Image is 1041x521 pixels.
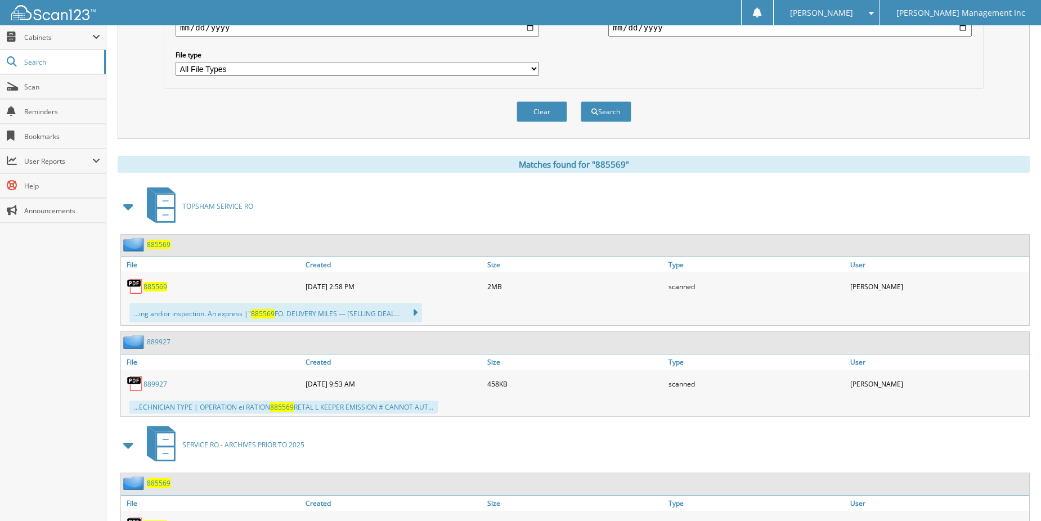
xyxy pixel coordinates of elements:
[11,5,96,20] img: scan123-logo-white.svg
[484,372,666,395] div: 458KB
[303,354,484,370] a: Created
[517,101,567,122] button: Clear
[896,10,1025,16] span: [PERSON_NAME] Management Inc
[147,478,170,488] a: 885569
[303,372,484,395] div: [DATE] 9:53 AM
[303,275,484,298] div: [DATE] 2:58 PM
[666,257,847,272] a: Type
[127,278,143,295] img: PDF.png
[24,33,92,42] span: Cabinets
[666,275,847,298] div: scanned
[24,181,100,191] span: Help
[24,107,100,116] span: Reminders
[666,496,847,511] a: Type
[129,303,422,322] div: ...ing andior inspection. An express |" FO. DELIVERY MILES — [SELLING DEAL...
[581,101,631,122] button: Search
[24,132,100,141] span: Bookmarks
[121,257,303,272] a: File
[847,496,1029,511] a: User
[24,156,92,166] span: User Reports
[140,184,253,228] a: TOPSHAM SERVICE RO
[123,335,147,349] img: folder2.png
[847,372,1029,395] div: [PERSON_NAME]
[176,50,539,60] label: File type
[24,82,100,92] span: Scan
[484,354,666,370] a: Size
[666,372,847,395] div: scanned
[251,309,275,318] span: 885569
[24,206,100,215] span: Announcements
[270,402,294,412] span: 885569
[182,201,253,211] span: TOPSHAM SERVICE RO
[176,19,539,37] input: start
[143,379,167,389] a: 889927
[127,375,143,392] img: PDF.png
[140,423,304,467] a: SERVICE RO - ARCHIVES PRIOR TO 2025
[147,240,170,249] a: 885569
[303,257,484,272] a: Created
[143,282,167,291] a: 885569
[484,275,666,298] div: 2MB
[118,156,1030,173] div: Matches found for "885569"
[123,476,147,490] img: folder2.png
[303,496,484,511] a: Created
[123,237,147,251] img: folder2.png
[847,354,1029,370] a: User
[847,257,1029,272] a: User
[484,257,666,272] a: Size
[790,10,853,16] span: [PERSON_NAME]
[608,19,972,37] input: end
[121,496,303,511] a: File
[484,496,666,511] a: Size
[147,337,170,347] a: 889927
[121,354,303,370] a: File
[666,354,847,370] a: Type
[847,275,1029,298] div: [PERSON_NAME]
[985,467,1041,521] iframe: Chat Widget
[24,57,98,67] span: Search
[129,401,438,414] div: ...ECHNICIAN TYPE | OPERATION ei RATION RETAL L KEEPER EMISSION # CANNOT AUT...
[182,440,304,450] span: SERVICE RO - ARCHIVES PRIOR TO 2025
